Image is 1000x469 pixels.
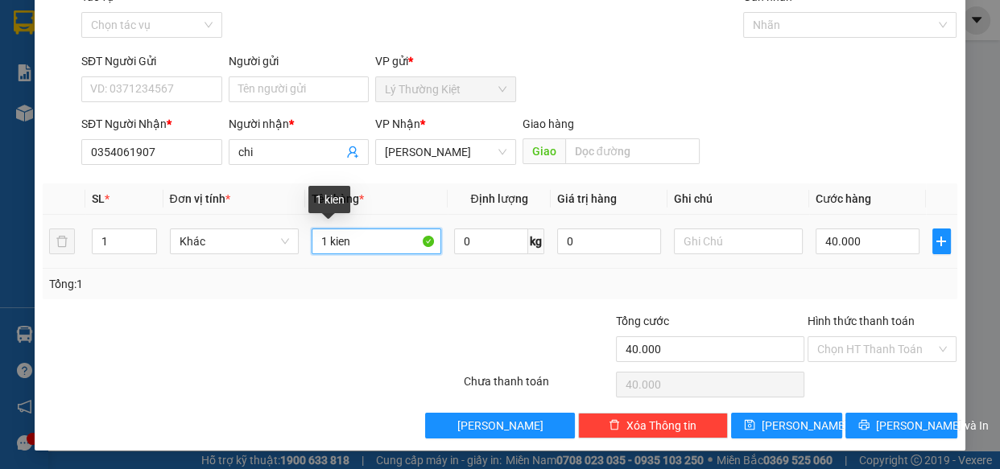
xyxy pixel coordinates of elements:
span: [PERSON_NAME] và In [876,417,989,434]
input: Dọc đường [565,138,700,164]
span: Tổng cước [616,315,669,327]
div: Người nhận [229,115,370,133]
span: printer [858,419,870,432]
span: delete [609,419,620,432]
span: kg [528,228,544,254]
div: 50.000 [151,104,319,126]
input: Ghi Chú [674,228,804,254]
span: plus [933,235,950,248]
span: Nhận: [154,15,192,32]
span: Gửi: [14,15,39,32]
span: save [744,419,755,432]
span: Khác [180,229,290,253]
span: Giao [523,138,565,164]
div: CẢNH [154,52,317,72]
th: Ghi chú [667,183,810,215]
span: Định lượng [470,192,527,205]
span: Xóa Thông tin [626,417,696,434]
div: Lý Thường Kiệt [14,14,143,52]
button: deleteXóa Thông tin [578,413,728,438]
span: Mỹ Hương [385,140,506,164]
div: 0345612689 [154,72,317,94]
span: Lý Thường Kiệt [385,77,506,101]
div: SĐT Người Gửi [81,52,222,70]
label: Hình thức thanh toán [808,315,915,327]
div: Chưa thanh toán [462,372,615,401]
button: [PERSON_NAME] [425,413,575,438]
span: user-add [346,146,359,158]
span: CC : [151,108,174,125]
span: [PERSON_NAME] [762,417,848,434]
span: Cước hàng [816,192,871,205]
button: printer[PERSON_NAME] và In [845,413,957,438]
span: [PERSON_NAME] [457,417,543,434]
div: SĐT Người Nhận [81,115,222,133]
div: Người gửi [229,52,370,70]
span: VP Nhận [375,117,420,130]
span: Đơn vị tính [170,192,230,205]
span: SL [92,192,105,205]
input: 0 [557,228,661,254]
span: Giá trị hàng [557,192,617,205]
button: delete [49,228,75,254]
div: BX [GEOGRAPHIC_DATA] [154,14,317,52]
button: plus [932,228,951,254]
div: Tổng: 1 [49,275,387,293]
span: Giao hàng [523,117,574,130]
input: VD: Bàn, Ghế [312,228,441,254]
div: 1 kien [308,186,350,213]
div: VP gửi [375,52,516,70]
button: save[PERSON_NAME] [731,413,842,438]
